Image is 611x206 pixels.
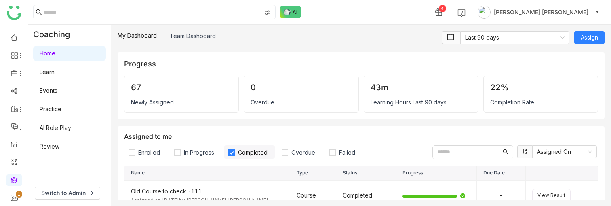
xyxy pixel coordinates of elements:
nz-select-item: Assigned On [537,146,592,158]
a: Events [40,87,57,94]
a: My Dashboard [118,32,157,39]
img: avatar [478,6,491,19]
a: AI Role Play [40,124,71,131]
span: Completed [235,149,271,156]
div: Completion Rate [490,99,591,106]
span: View Result [537,192,565,200]
div: 67 [131,83,232,92]
div: Newly Assigned [131,99,232,106]
button: View Result [532,189,571,202]
img: search-type.svg [264,9,271,16]
th: Status [336,166,396,181]
p: 1 [17,190,21,198]
div: 22% [490,83,591,92]
th: Name [124,166,290,181]
span: Switch to Admin [41,189,86,198]
span: Failed [336,149,358,156]
div: 4 [439,5,446,12]
div: Learning Hours Last 90 days [371,99,472,106]
span: In Progress [181,149,217,156]
span: Assign [581,33,598,42]
div: Coaching [28,25,82,44]
div: Old Course to check -111 [131,187,283,196]
a: Learn [40,68,55,75]
div: Course [297,191,329,200]
a: Practice [40,106,61,113]
nz-badge-sup: 1 [16,191,22,198]
th: Progress [396,166,477,181]
th: Due Date [477,166,525,181]
div: Assigned to me [124,132,598,159]
img: help.svg [457,9,466,17]
span: Overdue [288,149,318,156]
div: Progress [124,58,598,69]
span: [PERSON_NAME] [PERSON_NAME] [494,8,588,17]
div: 0 [251,83,352,92]
span: Enrolled [135,149,163,156]
th: Type [290,166,336,181]
a: Review [40,143,59,150]
a: Home [40,50,55,57]
nz-select-item: Last 90 days [465,32,565,44]
button: Assign [574,31,605,44]
img: logo [7,6,21,20]
a: Team Dashboard [170,32,216,39]
button: [PERSON_NAME] [PERSON_NAME] [476,6,601,19]
img: ask-buddy-normal.svg [280,6,301,18]
button: Switch to Admin [35,187,100,200]
div: Overdue [251,99,352,106]
div: 43m [371,83,472,92]
div: Assigned on [DATE] by [PERSON_NAME] [PERSON_NAME] [131,197,283,204]
div: Completed [343,191,390,200]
